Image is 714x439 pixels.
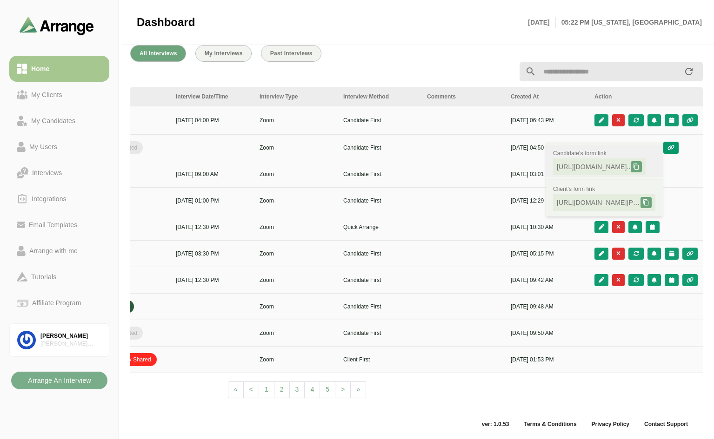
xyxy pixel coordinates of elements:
[9,56,109,82] a: Home
[260,355,332,364] p: Zoom
[343,92,416,101] div: Interview Method
[176,197,248,205] p: [DATE] 01:00 PM
[176,249,248,258] p: [DATE] 03:30 PM
[553,186,595,192] span: Client's form link
[9,108,109,134] a: My Candidates
[176,170,248,178] p: [DATE] 09:00 AM
[27,115,79,126] div: My Candidates
[195,45,252,62] button: My Interviews
[9,134,109,160] a: My Users
[557,162,631,171] span: [URL][DOMAIN_NAME]..
[27,271,60,282] div: Tutorials
[28,297,85,308] div: Affiliate Program
[9,323,109,357] a: [PERSON_NAME][PERSON_NAME] Associates
[511,249,583,258] p: [DATE] 05:15 PM
[594,92,698,101] div: Action
[557,198,641,207] span: [URL][DOMAIN_NAME][PERSON_NAME]..
[9,160,109,186] a: Interviews
[130,45,186,62] button: All Interviews
[40,332,101,340] div: [PERSON_NAME]
[343,197,416,205] p: Candidate First
[26,245,81,256] div: Arrange with me
[511,144,583,152] p: [DATE] 04:50 PM
[26,141,61,152] div: My Users
[260,329,332,337] p: Zoom
[11,372,107,389] button: Arrange An Interview
[343,249,416,258] p: Candidate First
[343,302,416,311] p: Candidate First
[260,197,332,205] p: Zoom
[356,386,360,393] span: »
[260,302,332,311] p: Zoom
[343,223,416,231] p: Quick Arrange
[637,420,695,428] a: Contact Support
[511,116,583,124] p: [DATE] 06:43 PM
[260,144,332,152] p: Zoom
[516,420,584,428] a: Terms & Conditions
[350,381,366,398] a: Next
[511,276,583,284] p: [DATE] 09:42 AM
[511,223,583,231] p: [DATE] 10:30 AM
[304,381,320,398] a: 4
[511,355,583,364] p: [DATE] 01:53 PM
[343,116,416,124] p: Candidate First
[260,223,332,231] p: Zoom
[176,116,248,124] p: [DATE] 04:00 PM
[474,420,517,428] span: ver: 1.0.53
[9,290,109,316] a: Affiliate Program
[28,193,70,204] div: Integrations
[9,82,109,108] a: My Clients
[343,144,416,152] p: Candidate First
[335,381,351,398] a: Next
[274,381,290,398] a: 2
[270,50,313,57] span: Past Interviews
[343,276,416,284] p: Candidate First
[260,170,332,178] p: Zoom
[20,17,94,35] img: arrangeai-name-small-logo.4d2b8aee.svg
[27,372,91,389] b: Arrange An Interview
[25,219,81,230] div: Email Templates
[343,329,416,337] p: Candidate First
[320,381,335,398] a: 5
[427,92,500,101] div: Comments
[511,302,583,311] p: [DATE] 09:48 AM
[341,386,345,393] span: >
[40,340,101,348] div: [PERSON_NAME] Associates
[27,63,53,74] div: Home
[511,92,583,101] div: Created At
[289,381,305,398] a: 3
[511,329,583,337] p: [DATE] 09:50 AM
[9,264,109,290] a: Tutorials
[343,170,416,178] p: Candidate First
[683,66,694,77] i: appended action
[553,150,607,157] span: Candidate's form link
[511,170,583,178] p: [DATE] 03:01 PM
[261,45,321,62] button: Past Interviews
[260,116,332,124] p: Zoom
[511,197,583,205] p: [DATE] 12:29 PM
[137,15,195,29] span: Dashboard
[139,50,177,57] span: All Interviews
[176,92,248,101] div: Interview Date/Time
[556,17,702,28] p: 05:22 PM [US_STATE], [GEOGRAPHIC_DATA]
[28,167,66,178] div: Interviews
[9,238,109,264] a: Arrange with me
[260,276,332,284] p: Zoom
[584,420,637,428] a: Privacy Policy
[204,50,243,57] span: My Interviews
[176,276,248,284] p: [DATE] 12:30 PM
[9,186,109,212] a: Integrations
[528,17,555,28] p: [DATE]
[260,249,332,258] p: Zoom
[9,212,109,238] a: Email Templates
[176,223,248,231] p: [DATE] 12:30 PM
[343,355,416,364] p: Client First
[27,89,66,100] div: My Clients
[260,92,332,101] div: Interview Type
